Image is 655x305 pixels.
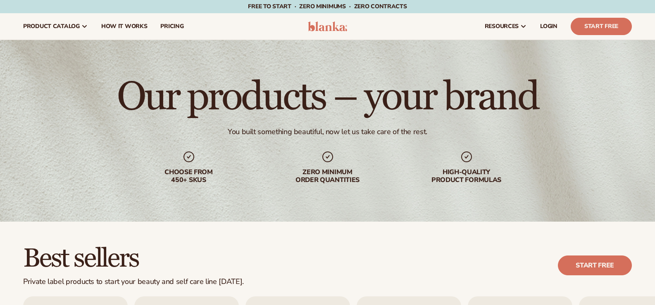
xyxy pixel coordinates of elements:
div: You built something beautiful, now let us take care of the rest. [228,127,427,137]
span: How It Works [101,23,148,30]
h1: Our products – your brand [117,78,538,117]
div: Private label products to start your beauty and self care line [DATE]. [23,277,244,286]
a: How It Works [95,13,154,40]
a: product catalog [17,13,95,40]
div: Zero minimum order quantities [275,168,381,184]
span: resources [485,23,519,30]
a: pricing [154,13,190,40]
div: High-quality product formulas [414,168,519,184]
a: Start Free [571,18,632,35]
h2: Best sellers [23,245,244,272]
a: LOGIN [534,13,564,40]
a: resources [478,13,534,40]
span: pricing [160,23,183,30]
div: Choose from 450+ Skus [136,168,242,184]
img: logo [308,21,347,31]
span: LOGIN [540,23,557,30]
span: product catalog [23,23,80,30]
a: Start free [558,255,632,275]
span: Free to start · ZERO minimums · ZERO contracts [248,2,407,10]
